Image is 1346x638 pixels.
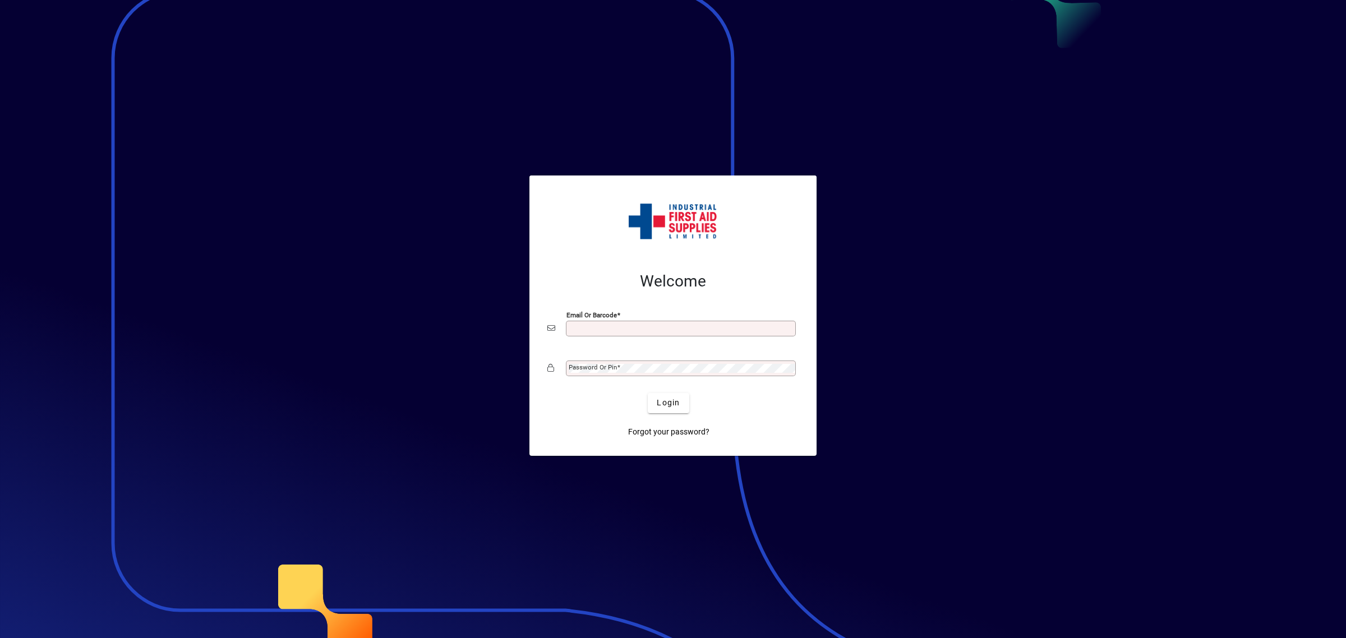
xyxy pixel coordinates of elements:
span: Login [657,397,680,409]
a: Forgot your password? [624,422,714,442]
mat-label: Password or Pin [569,363,617,371]
span: Forgot your password? [628,426,709,438]
button: Login [648,393,689,413]
h2: Welcome [547,272,799,291]
mat-label: Email or Barcode [566,311,617,318]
